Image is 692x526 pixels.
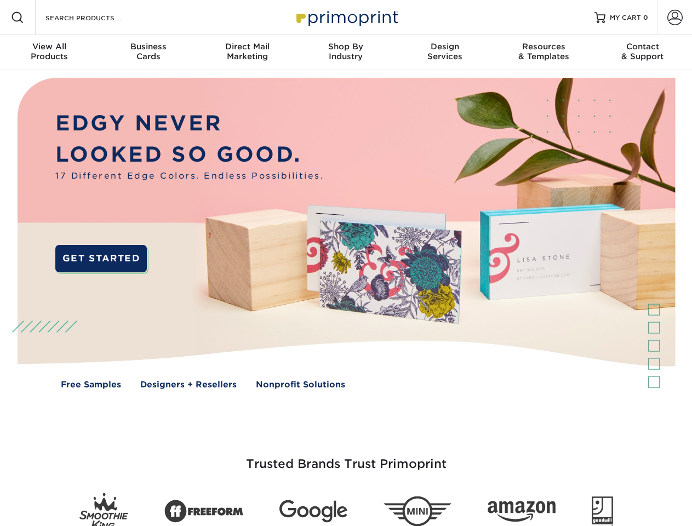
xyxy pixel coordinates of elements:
div: Industry [296,42,395,61]
div: Marketing [198,42,296,61]
a: Resources& Templates [494,35,593,70]
span: Resources [494,42,593,52]
span: 0 [643,14,648,21]
div: & Templates [494,42,593,61]
div: Services [396,42,494,61]
img: Primoprint [291,5,401,29]
a: Direct MailMarketing [198,35,296,70]
span: Contact [593,42,692,52]
p: EDGY NEVER [55,108,324,139]
a: Designers + Resellers [140,379,237,391]
img: Google [279,500,347,523]
a: Shop ByIndustry [296,35,395,70]
h3: Trusted Brands Trust Primoprint [26,431,667,484]
div: Cards [99,42,197,61]
span: Business [99,42,197,52]
a: Nonprofit Solutions [256,379,345,391]
div: & Support [593,42,692,61]
img: Amazon [488,501,556,522]
p: LOOKED SO GOOD. [55,139,324,170]
input: SEARCH PRODUCTS..... [44,11,151,24]
span: Shop By [296,42,395,52]
a: GET STARTED [55,245,147,272]
img: Goodwill [592,496,613,526]
span: Design [396,42,494,52]
span: Direct Mail [198,42,296,52]
span: MY CART [610,13,641,22]
a: DesignServices [396,35,494,70]
a: Contact& Support [593,35,692,70]
a: BusinessCards [99,35,197,70]
a: Free Samples [61,379,121,391]
span: 17 Different Edge Colors. Endless Possibilities. [55,170,324,182]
